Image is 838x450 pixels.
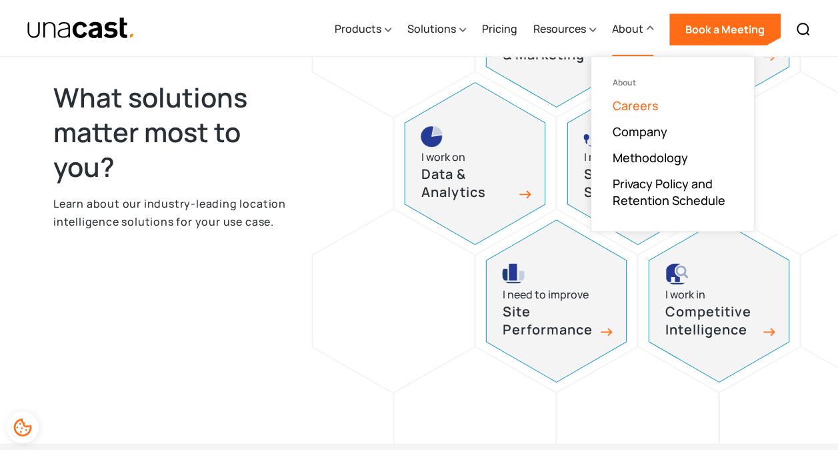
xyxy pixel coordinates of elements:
[665,286,705,304] div: I work in
[485,220,627,383] a: site performance iconI need to improveSite Performance
[665,263,689,284] img: competitive intelligence icon
[421,166,514,201] h3: Data & Analytics
[648,220,789,383] a: competitive intelligence iconI work inCompetitive Intelligence
[612,2,653,57] div: About
[613,176,733,209] a: Privacy Policy and Retention Schedule
[612,21,643,37] div: About
[533,2,596,57] div: Resources
[502,303,595,339] h3: Site Performance
[482,2,517,57] a: Pricing
[53,80,295,184] h2: What solutions matter most to you?
[335,21,381,37] div: Products
[613,97,659,114] a: Careers
[583,166,677,201] h3: Site Selection
[421,126,442,147] img: pie chart icon
[613,78,733,87] div: About
[591,56,755,232] nav: About
[7,411,39,443] div: Cookie Preferences
[335,2,391,57] div: Products
[407,2,466,57] div: Solutions
[613,150,688,166] a: Methodology
[583,126,608,147] img: site selection icon
[795,21,811,37] img: Search icon
[669,13,781,45] a: Book a Meeting
[665,303,758,339] h3: Competitive Intelligence
[27,17,135,40] img: Unacast text logo
[407,21,456,37] div: Solutions
[404,82,545,245] a: pie chart iconI work onData & Analytics
[613,124,667,140] a: Company
[533,21,586,37] div: Resources
[583,148,629,166] div: I manage
[502,263,525,284] img: site performance icon
[421,148,465,166] div: I work on
[27,17,135,40] a: home
[502,286,588,304] div: I need to improve
[53,195,295,230] p: Learn about our industry-leading location intelligence solutions for your use case.
[567,82,708,245] a: site selection icon I manageSite Selection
